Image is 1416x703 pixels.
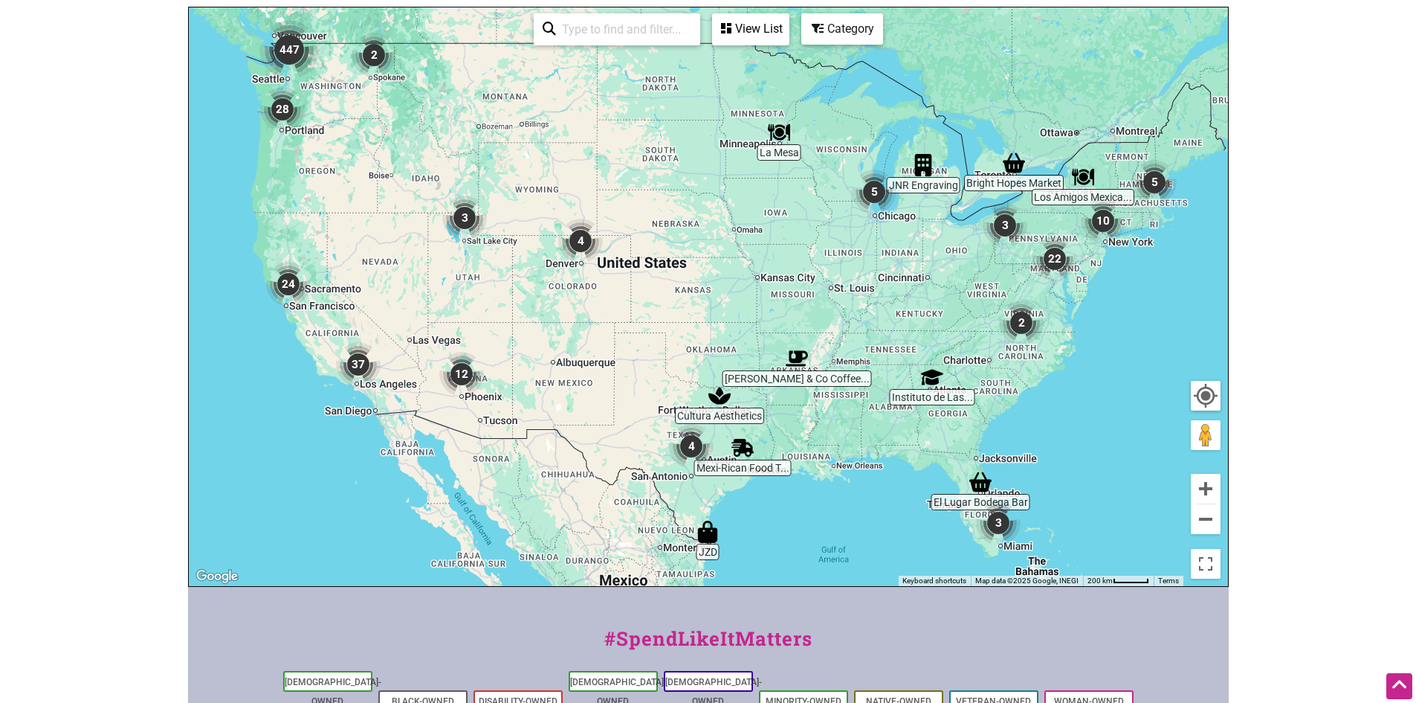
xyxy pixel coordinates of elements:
[1191,504,1221,534] button: Zoom out
[1190,549,1221,580] button: Toggle fullscreen view
[963,465,998,499] div: El Lugar Bodega Bar
[534,13,700,45] div: Type to search and filter
[330,336,387,393] div: 37
[801,13,883,45] div: Filter by category
[691,515,725,549] div: JZD
[1191,474,1221,504] button: Zoom in
[1075,193,1131,249] div: 10
[1386,673,1412,699] div: Scroll Back to Top
[712,13,789,45] div: See a list of the visible businesses
[253,14,325,86] div: 447
[436,190,493,246] div: 3
[556,15,691,44] input: Type to find and filter...
[762,115,796,150] div: La Mesa
[915,360,949,394] div: Instituto de Las Américas
[714,15,788,43] div: View List
[188,624,1229,668] div: #SpendLikeItMatters
[1191,381,1221,411] button: Your Location
[997,146,1031,180] div: Bright Hopes Market
[1126,154,1183,211] div: 5
[193,567,242,586] img: Google
[1158,577,1179,585] a: Terms
[993,295,1050,351] div: 2
[803,15,882,43] div: Category
[552,213,609,269] div: 4
[906,148,940,182] div: JNR Engraving
[260,256,317,312] div: 24
[780,341,814,376] div: Fidel & Co Coffee Roasters
[433,346,490,402] div: 12
[1083,576,1154,586] button: Map Scale: 200 km per 45 pixels
[193,567,242,586] a: Open this area in Google Maps (opens a new window)
[725,431,760,465] div: Mexi-Rican Food Truck
[970,495,1027,551] div: 3
[254,81,311,138] div: 28
[1191,420,1221,450] button: Drag Pegman onto the map to open Street View
[902,576,966,586] button: Keyboard shortcuts
[346,27,402,83] div: 2
[663,418,720,475] div: 4
[977,197,1033,254] div: 3
[1066,160,1100,194] div: Los Amigos Mexican Restaurant
[702,379,737,413] div: Cultura Aesthetics
[1087,577,1113,585] span: 200 km
[975,577,1079,585] span: Map data ©2025 Google, INEGI
[1027,231,1083,287] div: 22
[846,164,902,220] div: 5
